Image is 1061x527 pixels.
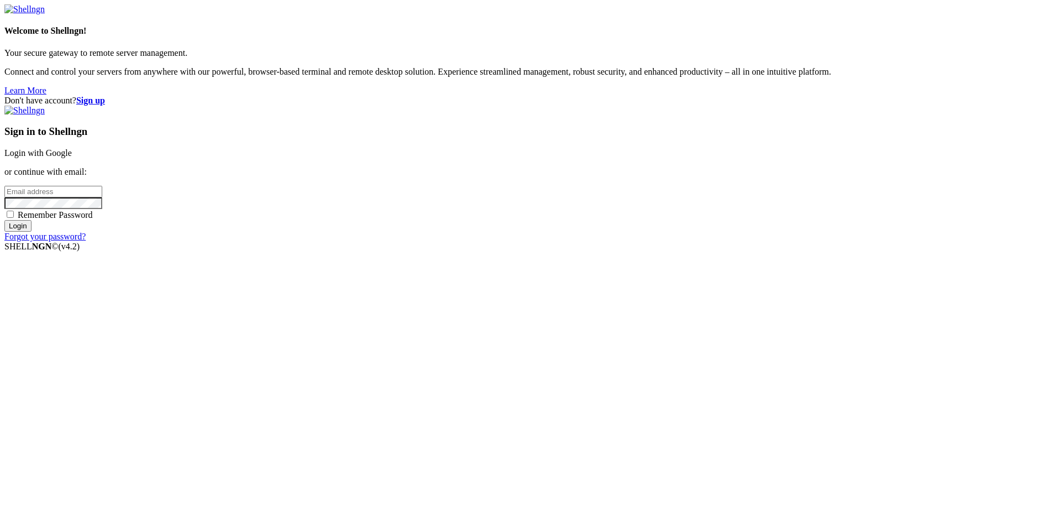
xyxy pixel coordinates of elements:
[4,26,1057,36] h4: Welcome to Shellngn!
[76,96,105,105] a: Sign up
[4,48,1057,58] p: Your secure gateway to remote server management.
[4,242,80,251] span: SHELL ©
[59,242,80,251] span: 4.2.0
[18,210,93,220] span: Remember Password
[4,96,1057,106] div: Don't have account?
[4,126,1057,138] h3: Sign in to Shellngn
[4,167,1057,177] p: or continue with email:
[4,232,86,241] a: Forgot your password?
[4,67,1057,77] p: Connect and control your servers from anywhere with our powerful, browser-based terminal and remo...
[4,106,45,116] img: Shellngn
[4,86,46,95] a: Learn More
[4,220,31,232] input: Login
[4,4,45,14] img: Shellngn
[4,148,72,158] a: Login with Google
[32,242,52,251] b: NGN
[4,186,102,197] input: Email address
[7,211,14,218] input: Remember Password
